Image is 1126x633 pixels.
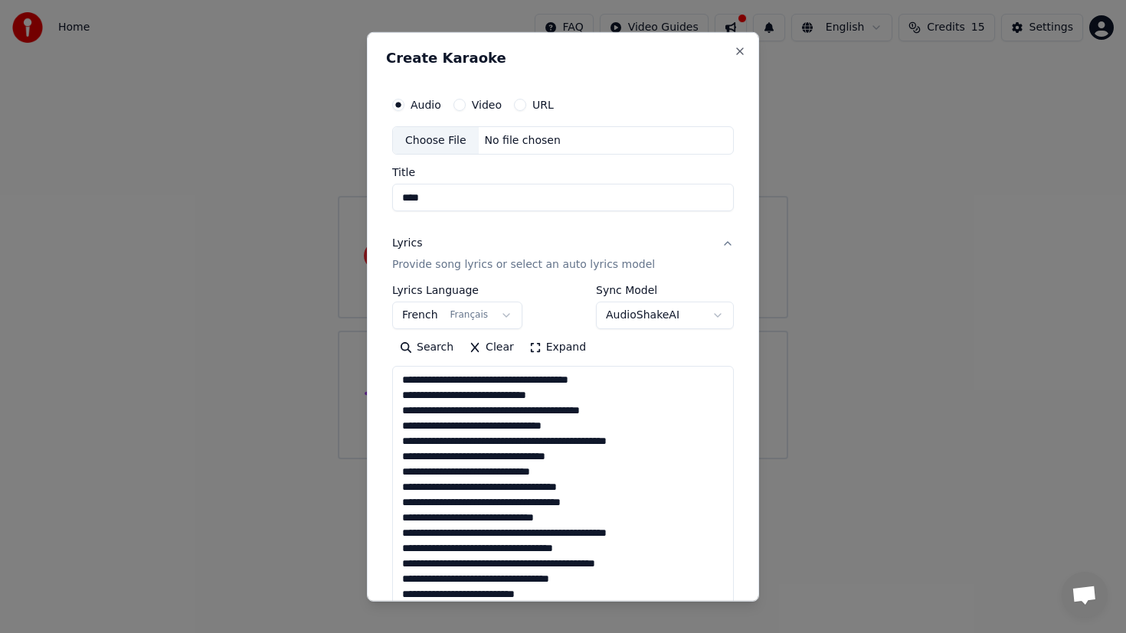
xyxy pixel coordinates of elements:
label: Title [392,167,734,178]
label: Audio [411,99,441,109]
h2: Create Karaoke [386,51,740,64]
div: Choose File [393,126,479,154]
button: LyricsProvide song lyrics or select an auto lyrics model [392,224,734,285]
label: URL [532,99,554,109]
button: Clear [461,335,522,360]
label: Sync Model [596,285,734,295]
label: Video [472,99,502,109]
button: Expand [522,335,594,360]
button: Search [392,335,461,360]
p: Provide song lyrics or select an auto lyrics model [392,257,655,272]
div: No file chosen [479,132,567,148]
div: Lyrics [392,236,422,251]
label: Lyrics Language [392,285,522,295]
